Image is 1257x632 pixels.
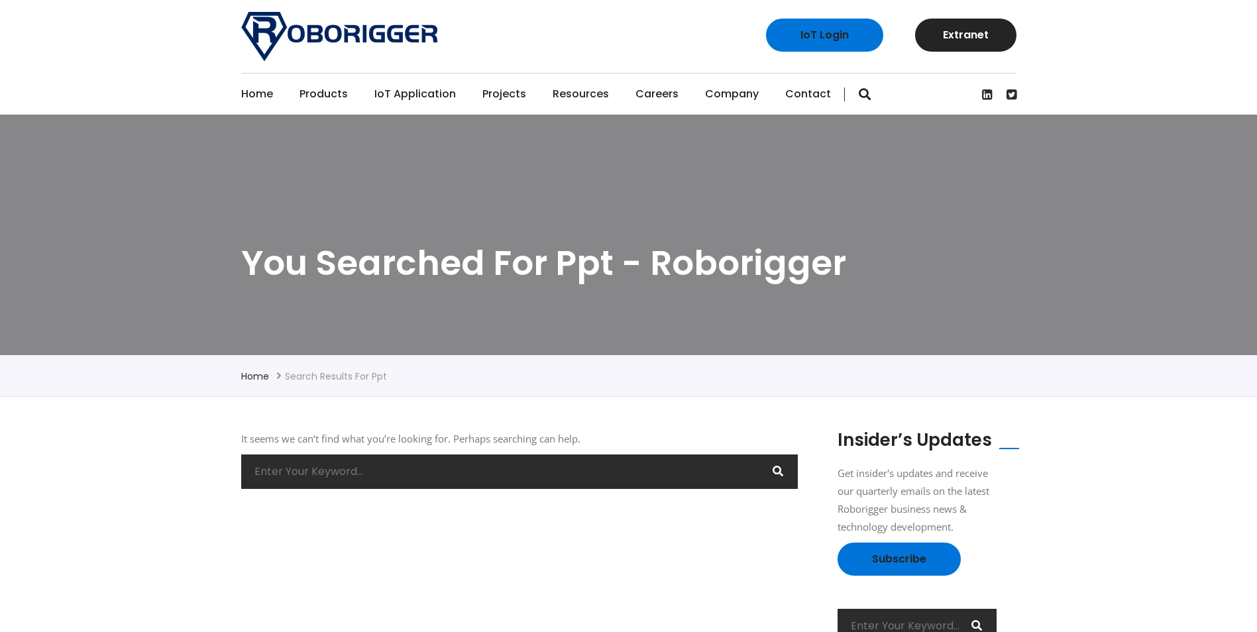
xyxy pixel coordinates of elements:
a: Home [241,74,273,115]
a: Home [241,370,269,383]
h2: Insider’s Updates [838,430,992,450]
a: Company [705,74,759,115]
a: Careers [635,74,679,115]
p: Get insider's updates and receive our quarterly emails on the latest Roborigger business news & t... [838,464,997,536]
a: Projects [482,74,526,115]
a: Contact [785,74,831,115]
a: IoT Application [374,74,456,115]
input: Enter Your Keyword... [241,454,798,489]
p: It seems we can’t find what you’re looking for. Perhaps searching can help. [241,430,798,448]
a: Subscribe [838,543,961,576]
a: Extranet [915,19,1016,52]
a: Resources [553,74,609,115]
li: Search Results for ppt [285,368,387,384]
h1: You searched for ppt - Roborigger [241,240,1016,286]
a: Products [300,74,348,115]
a: IoT Login [766,19,883,52]
img: Roborigger [241,12,437,61]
